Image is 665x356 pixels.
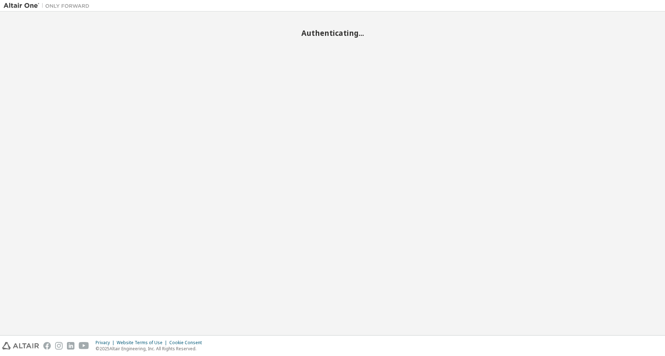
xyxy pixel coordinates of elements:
img: linkedin.svg [67,342,74,350]
img: facebook.svg [43,342,51,350]
img: Altair One [4,2,93,9]
img: youtube.svg [79,342,89,350]
img: altair_logo.svg [2,342,39,350]
div: Privacy [96,340,117,346]
h2: Authenticating... [4,28,661,38]
img: instagram.svg [55,342,63,350]
p: © 2025 Altair Engineering, Inc. All Rights Reserved. [96,346,206,352]
div: Cookie Consent [169,340,206,346]
div: Website Terms of Use [117,340,169,346]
